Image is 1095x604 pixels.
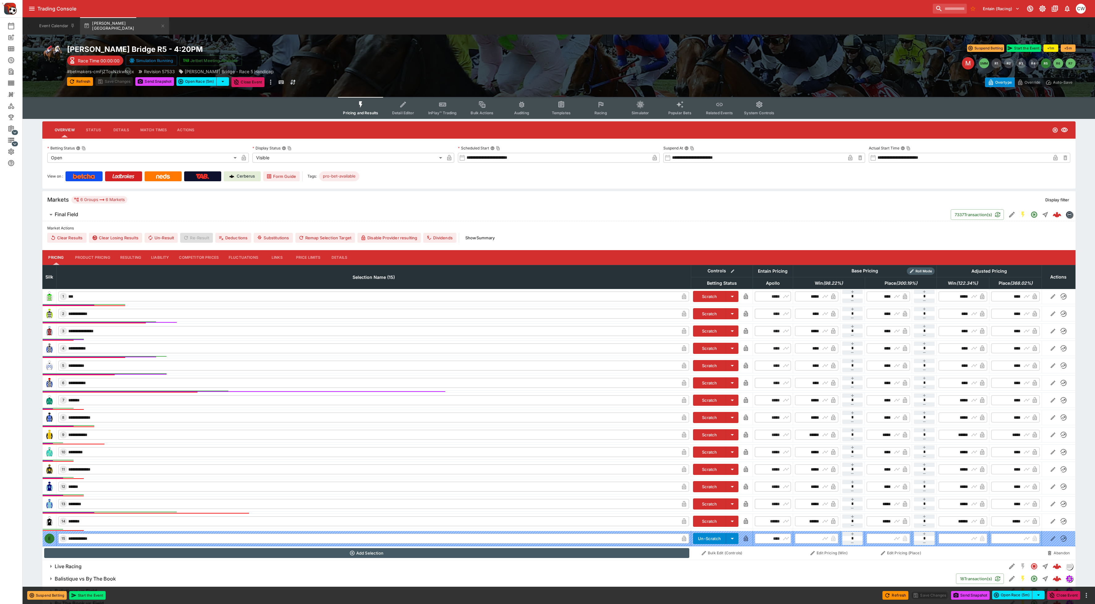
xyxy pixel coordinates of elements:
div: Show/hide Price Roll mode configuration. [907,267,935,275]
button: Details [326,250,353,265]
button: more [1083,592,1090,599]
h6: Balistique vs By The Book [55,576,116,582]
img: runner 7 [44,395,54,405]
button: Final Field [42,208,951,221]
img: Neds [156,174,170,179]
span: excl. Emergencies (368.02%) [992,279,1039,287]
div: Search [7,68,25,75]
button: Close Event [1047,591,1080,600]
button: Suspend Betting [967,44,1004,52]
button: SMM [979,58,989,68]
h5: Markets [47,196,69,203]
span: 8 [61,415,66,420]
svg: Open [1052,127,1058,133]
th: Entain Pricing [753,265,793,277]
img: horse_racing.png [42,44,62,64]
span: Templates [552,111,571,115]
button: Send Snapshot [951,591,990,600]
button: Add Selection [44,548,689,558]
div: Futures [7,57,25,64]
button: Select Tenant [979,4,1023,14]
button: R1 [991,58,1001,68]
div: Trading Console [37,6,930,12]
p: Scheduled Start [458,145,489,151]
a: 87c8fa48-3113-434b-b3cc-b4e0f14e2331 [1051,560,1063,573]
div: liveracing [1066,563,1073,570]
button: Straight [1040,209,1051,220]
div: New Event [7,34,25,41]
button: Refresh [882,591,908,600]
span: System Controls [744,111,774,115]
button: Scratch [693,516,726,527]
button: Auto-Save [1043,78,1075,87]
span: 12 [60,484,66,489]
img: runner 13 [44,499,54,509]
button: Notifications [1062,3,1073,14]
button: Live Racing [42,560,1006,573]
span: Roll Mode [913,269,935,274]
button: Scratch [693,291,726,302]
button: Straight [1040,561,1051,572]
div: simulator [1066,575,1073,582]
button: Scratch [693,412,726,423]
span: Racing [594,111,607,115]
em: ( 368.02 %) [1010,279,1033,287]
img: runner 4 [44,343,54,353]
img: runner 11 [44,464,54,474]
div: split button [992,591,1045,599]
button: R7 [1066,58,1076,68]
th: Actions [1042,265,1075,289]
p: Display Status [252,145,281,151]
span: InPlay™ Trading [428,111,457,115]
button: R5 [1041,58,1051,68]
h6: Final Field [55,211,78,218]
button: Competitor Prices [174,250,224,265]
button: select merge strategy [217,77,229,86]
h6: Live Racing [55,563,82,570]
button: Status [80,123,108,137]
button: Start the Event [1007,44,1041,52]
button: Open [1029,209,1040,220]
img: Cerberus [229,174,234,179]
button: Price Limits [291,250,326,265]
button: Resulting [115,250,146,265]
div: Nexus Entities [7,91,25,98]
a: 086fb029-a5e1-4ea1-8971-ada8811fde05 [1051,208,1063,221]
button: Match Times [135,123,172,137]
em: ( 300.19 %) [896,279,917,287]
button: Straight [1040,573,1051,584]
div: System Settings [7,148,25,155]
button: Scratch [693,447,726,458]
button: Override [1014,78,1043,87]
div: e887e81a-fafd-4c2f-af7b-b6e6066f6799 [1053,574,1061,583]
p: Suspend At [663,145,683,151]
span: Pricing and Results [343,111,378,115]
button: Clear Results [47,233,87,243]
span: Betting Status [700,279,744,287]
button: Deductions [215,233,252,243]
p: Cerberus [237,173,255,179]
p: Override [1025,79,1040,86]
div: Event Calendar [7,22,25,30]
em: ( 122.34 %) [956,279,978,287]
button: [PERSON_NAME][GEOGRAPHIC_DATA] [80,17,169,35]
button: Display filter [1042,195,1073,205]
button: Toggle light/dark mode [1037,3,1048,14]
button: R6 [1053,58,1063,68]
img: Ladbrokes [112,174,135,179]
button: ShowSummary [462,233,499,243]
em: ( 98.22 %) [823,279,843,287]
button: R4 [1029,58,1038,68]
button: Edit Detail [1006,209,1017,220]
label: View on : [47,171,63,181]
button: Open [1029,573,1040,584]
button: R2 [1004,58,1014,68]
button: Start the Event [69,591,106,600]
button: R3 [1016,58,1026,68]
span: 3 [61,329,66,333]
nav: pagination navigation [979,58,1076,68]
button: Scratch [693,360,726,371]
button: Event Calendar [36,17,79,35]
img: logo-cerberus--red.svg [1053,210,1061,219]
th: Silk [42,265,56,289]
